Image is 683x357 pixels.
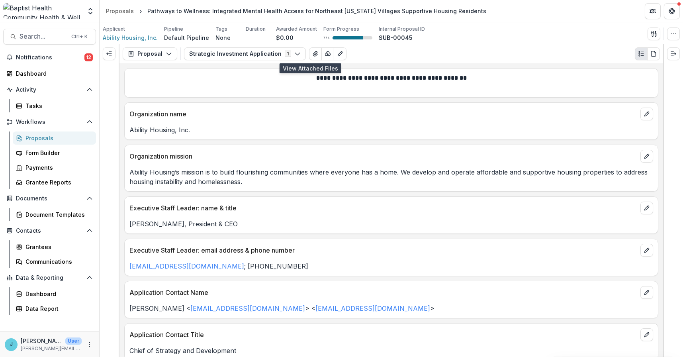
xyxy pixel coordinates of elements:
p: ; [PHONE_NUMBER] [129,261,653,271]
button: edit [640,244,653,257]
p: Ability Housing’s mission is to build flourishing communities where everyone has a home. We devel... [129,167,653,186]
p: [PERSON_NAME] [21,337,62,345]
div: Ctrl + K [70,32,89,41]
span: Data & Reporting [16,275,83,281]
div: Grantees [25,243,90,251]
p: 77 % [323,35,329,41]
button: Expand left [103,47,115,60]
a: [EMAIL_ADDRESS][DOMAIN_NAME] [315,304,430,312]
a: [EMAIL_ADDRESS][DOMAIN_NAME] [190,304,305,312]
div: Pathways to Wellness: Integrated Mental Health Access for Northeast [US_STATE] Villages Supportiv... [147,7,486,15]
button: Open Workflows [3,116,96,128]
p: Application Contact Name [129,288,637,297]
a: Proposals [13,131,96,145]
div: Proposals [25,134,90,142]
div: Dashboard [16,69,90,78]
button: Plaintext view [635,47,648,60]
span: 12 [84,53,93,61]
p: [PERSON_NAME][EMAIL_ADDRESS][PERSON_NAME][DOMAIN_NAME] [21,345,82,352]
a: Grantees [13,240,96,253]
p: Form Progress [323,25,359,33]
span: Activity [16,86,83,93]
a: [EMAIL_ADDRESS][DOMAIN_NAME] [129,262,244,270]
p: [PERSON_NAME], President & CEO [129,219,653,229]
button: Open Activity [3,83,96,96]
button: Search... [3,29,96,45]
a: Grantee Reports [13,176,96,189]
p: Default Pipeline [164,33,209,42]
a: Tasks [13,99,96,112]
a: Communications [13,255,96,268]
span: Contacts [16,228,83,234]
button: Open entity switcher [85,3,96,19]
div: Tasks [25,102,90,110]
div: Jennifer [10,342,13,347]
button: edit [640,150,653,163]
button: Open Data & Reporting [3,271,96,284]
button: Proposal [123,47,177,60]
p: Organization mission [129,151,637,161]
div: Communications [25,257,90,266]
button: View Attached Files [309,47,322,60]
span: Workflows [16,119,83,126]
button: Partners [645,3,661,19]
a: Payments [13,161,96,174]
div: Proposals [106,7,134,15]
span: Documents [16,195,83,202]
p: Internal Proposal ID [379,25,425,33]
a: Data Report [13,302,96,315]
button: Strategic Investment Application1 [184,47,306,60]
button: Expand right [667,47,680,60]
div: Payments [25,163,90,172]
div: Grantee Reports [25,178,90,186]
button: Open Contacts [3,224,96,237]
p: [PERSON_NAME] < > < > [129,304,653,313]
p: Tags [215,25,227,33]
button: Notifications12 [3,51,96,64]
p: User [65,337,82,345]
p: Applicant [103,25,125,33]
a: Dashboard [3,67,96,80]
p: Organization name [129,109,637,119]
a: Ability Housing, Inc. [103,33,158,42]
p: Chief of Strategy and Development [129,346,653,355]
p: $0.00 [276,33,294,42]
p: Application Contact Title [129,330,637,339]
button: Edit as form [334,47,346,60]
button: edit [640,202,653,214]
p: SUB-00045 [379,33,413,42]
a: Proposals [103,5,137,17]
p: Awarded Amount [276,25,317,33]
span: Notifications [16,54,84,61]
p: Pipeline [164,25,183,33]
a: Dashboard [13,287,96,300]
img: Baptist Health Community Health & Well Being logo [3,3,82,19]
div: Form Builder [25,149,90,157]
div: Dashboard [25,290,90,298]
button: More [85,340,94,349]
p: Duration [246,25,266,33]
button: edit [640,108,653,120]
p: None [215,33,231,42]
button: PDF view [647,47,660,60]
p: Ability Housing, Inc. [129,125,653,135]
div: Document Templates [25,210,90,219]
p: Executive Staff Leader: email address & phone number [129,245,637,255]
nav: breadcrumb [103,5,489,17]
a: Document Templates [13,208,96,221]
button: edit [640,286,653,299]
button: edit [640,328,653,341]
button: Open Documents [3,192,96,205]
a: Form Builder [13,146,96,159]
p: Executive Staff Leader: name & title [129,203,637,213]
button: Get Help [664,3,680,19]
span: Search... [20,33,67,40]
div: Data Report [25,304,90,313]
